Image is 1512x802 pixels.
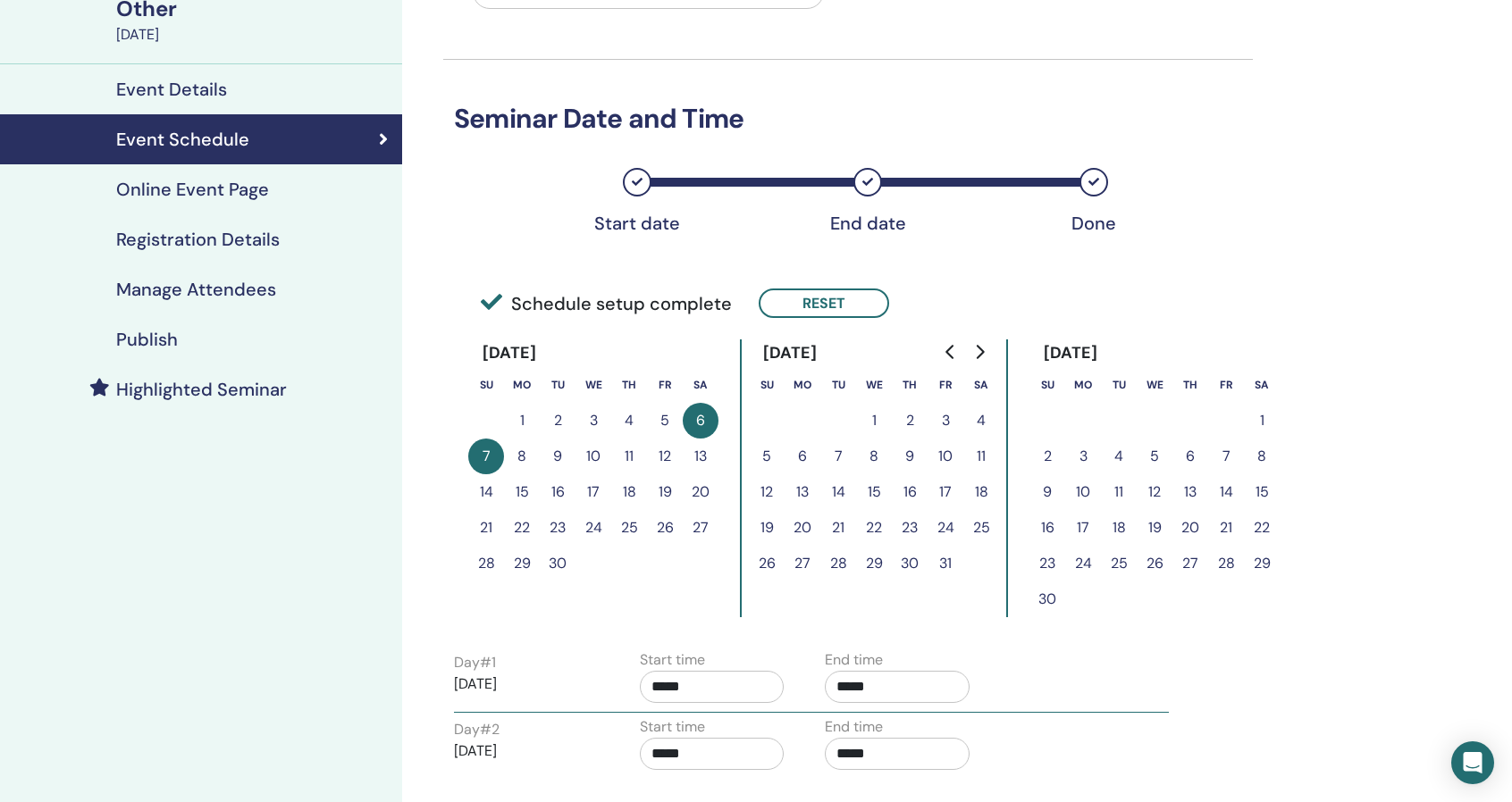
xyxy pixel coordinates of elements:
[1065,510,1101,546] button: 17
[116,129,249,150] h4: Event Schedule
[820,510,856,546] button: 21
[116,229,280,250] h4: Registration Details
[504,367,540,403] th: Monday
[856,367,892,403] th: Wednesday
[937,334,965,370] button: Go to previous month
[454,719,500,740] label: Day # 2
[749,367,785,403] th: Sunday
[1208,474,1244,510] button: 14
[1101,367,1137,403] th: Tuesday
[1101,439,1137,474] button: 4
[823,213,912,234] div: End date
[1029,474,1065,510] button: 9
[540,439,575,474] button: 9
[540,367,575,403] th: Tuesday
[1049,213,1138,234] div: Done
[683,439,718,474] button: 13
[540,474,575,510] button: 16
[647,403,683,439] button: 5
[1172,439,1208,474] button: 6
[1137,546,1172,581] button: 26
[749,546,785,581] button: 26
[443,103,1253,135] h3: Seminar Date and Time
[1065,546,1101,581] button: 24
[647,367,683,403] th: Friday
[749,474,785,510] button: 12
[611,474,647,510] button: 18
[785,367,820,403] th: Monday
[1029,546,1065,581] button: 23
[928,439,963,474] button: 10
[1172,474,1208,510] button: 13
[892,546,928,581] button: 30
[468,546,504,581] button: 28
[892,403,928,439] button: 2
[1065,367,1101,403] th: Monday
[928,546,963,581] button: 31
[1137,367,1172,403] th: Wednesday
[963,403,999,439] button: 4
[481,290,732,317] span: Schedule setup complete
[647,510,683,546] button: 26
[928,367,963,403] th: Friday
[1029,439,1065,474] button: 2
[1137,474,1172,510] button: 12
[1244,367,1280,403] th: Saturday
[759,288,889,318] button: Reset
[683,474,718,510] button: 20
[592,213,682,234] div: Start date
[963,474,999,510] button: 18
[1244,439,1280,474] button: 8
[611,439,647,474] button: 11
[1208,510,1244,546] button: 21
[1208,367,1244,403] th: Friday
[1029,581,1065,617] button: 30
[504,474,540,510] button: 15
[963,367,999,403] th: Saturday
[1172,546,1208,581] button: 27
[575,510,611,546] button: 24
[1029,510,1065,546] button: 16
[1029,339,1113,367] div: [DATE]
[892,367,928,403] th: Thursday
[1244,474,1280,510] button: 15
[785,474,820,510] button: 13
[611,510,647,546] button: 25
[540,546,575,581] button: 30
[825,649,883,671] label: End time
[116,329,178,350] h4: Publish
[1208,439,1244,474] button: 7
[856,439,892,474] button: 8
[1208,546,1244,581] button: 28
[1244,510,1280,546] button: 22
[540,510,575,546] button: 23
[1065,439,1101,474] button: 3
[965,334,994,370] button: Go to next month
[504,403,540,439] button: 1
[825,716,883,738] label: End time
[963,510,999,546] button: 25
[647,474,683,510] button: 19
[116,279,276,300] h4: Manage Attendees
[575,474,611,510] button: 17
[820,439,856,474] button: 7
[820,546,856,581] button: 28
[856,546,892,581] button: 29
[892,439,928,474] button: 9
[928,510,963,546] button: 24
[468,510,504,546] button: 21
[468,474,504,510] button: 14
[1137,439,1172,474] button: 5
[1244,403,1280,439] button: 1
[1101,474,1137,510] button: 11
[504,439,540,474] button: 8
[575,367,611,403] th: Wednesday
[683,510,718,546] button: 27
[116,179,269,200] h4: Online Event Page
[468,367,504,403] th: Sunday
[1451,741,1494,784] div: Open Intercom Messenger
[454,673,599,695] p: [DATE]
[856,510,892,546] button: 22
[1244,546,1280,581] button: 29
[575,439,611,474] button: 10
